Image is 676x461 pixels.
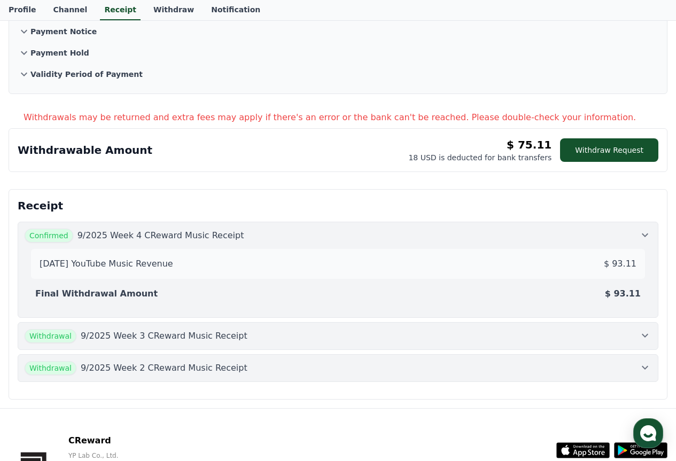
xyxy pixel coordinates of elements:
[3,339,71,365] a: Home
[25,361,76,375] span: Withdrawal
[560,138,658,162] button: Withdraw Request
[18,42,658,64] button: Payment Hold
[68,434,247,447] p: CReward
[25,329,76,343] span: Withdrawal
[35,287,158,300] p: Final Withdrawal Amount
[25,229,73,243] span: Confirmed
[30,69,143,80] p: Validity Period of Payment
[77,229,244,242] p: 9/2025 Week 4 CReward Music Receipt
[138,339,205,365] a: Settings
[18,354,658,382] button: Withdrawal 9/2025 Week 2 CReward Music Receipt
[158,355,184,363] span: Settings
[18,143,152,158] p: Withdrawable Amount
[30,26,97,37] p: Payment Notice
[18,198,658,213] p: Receipt
[68,451,247,460] p: YP Lab Co., Ltd.
[27,355,46,363] span: Home
[18,222,658,318] button: Confirmed 9/2025 Week 4 CReward Music Receipt [DATE] YouTube Music Revenue $ 93.11 Final Withdraw...
[605,287,641,300] p: $ 93.11
[18,322,658,350] button: Withdrawal 9/2025 Week 3 CReward Music Receipt
[81,362,247,374] p: 9/2025 Week 2 CReward Music Receipt
[408,152,551,163] p: 18 USD is deducted for bank transfers
[604,257,636,270] p: $ 93.11
[507,137,551,152] p: $ 75.11
[18,64,658,85] button: Validity Period of Payment
[30,48,89,58] p: Payment Hold
[24,111,667,124] p: Withdrawals may be returned and extra fees may apply if there's an error or the bank can't be rea...
[71,339,138,365] a: Messages
[89,355,120,364] span: Messages
[40,257,173,270] p: [DATE] YouTube Music Revenue
[18,21,658,42] button: Payment Notice
[81,330,247,342] p: 9/2025 Week 3 CReward Music Receipt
